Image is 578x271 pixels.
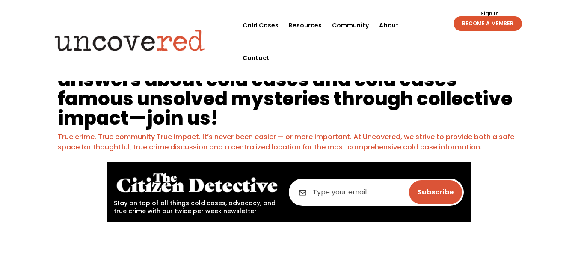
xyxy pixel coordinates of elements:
[114,169,280,197] img: The Citizen Detective
[58,132,514,152] a: True crime. True community True impact. It’s never been easier — or more important. At Uncovered,...
[58,51,520,132] h1: We’re building a platform to help uncover answers about cold cases and cold cases famous unsolved...
[476,11,504,16] a: Sign In
[47,24,212,57] img: Uncovered logo
[454,16,522,31] a: BECOME A MEMBER
[114,169,280,215] div: Stay on top of all things cold cases, advocacy, and true crime with our twice per week newsletter
[147,105,210,131] a: join us
[409,180,462,204] input: Subscribe
[379,9,399,42] a: About
[243,42,270,74] a: Contact
[289,179,464,206] input: Type your email
[332,9,369,42] a: Community
[243,9,279,42] a: Cold Cases
[289,9,322,42] a: Resources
